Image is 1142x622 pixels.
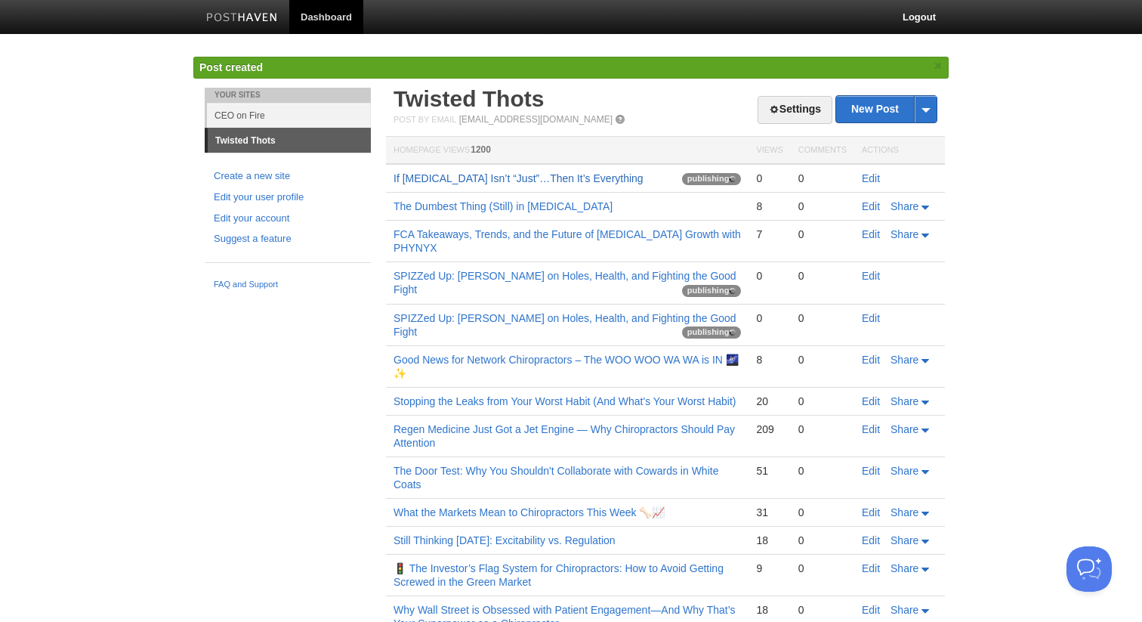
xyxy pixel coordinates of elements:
[394,115,456,124] span: Post by Email
[214,231,362,247] a: Suggest a feature
[890,200,918,212] span: Share
[756,227,782,241] div: 7
[798,311,847,325] div: 0
[756,562,782,575] div: 9
[798,172,847,185] div: 0
[862,604,880,616] a: Edit
[394,312,736,338] a: SPIZZed Up: [PERSON_NAME] on Holes, Health, and Fighting the Good Fight
[394,534,616,546] a: Still Thinking [DATE]: Excitability vs. Regulation
[862,200,880,212] a: Edit
[730,176,736,182] img: loading-tiny-gray.gif
[206,13,278,24] img: Posthaven-bar
[931,57,945,76] a: ×
[798,269,847,283] div: 0
[730,288,736,294] img: loading-tiny-gray.gif
[798,534,847,547] div: 0
[798,395,847,408] div: 0
[758,96,832,124] a: Settings
[394,86,544,111] a: Twisted Thots
[890,604,918,616] span: Share
[394,200,613,212] a: The Dumbest Thing (Still) in [MEDICAL_DATA]
[798,200,847,213] div: 0
[756,200,782,213] div: 8
[798,562,847,575] div: 0
[394,354,739,379] a: Good News for Network Chiropractors – The WOO WOO WA WA is IN 🌌✨
[890,465,918,477] span: Share
[471,144,491,155] span: 1200
[394,270,736,296] a: SPIZZed Up: [PERSON_NAME] on Holes, Health, and Fighting the Good Fight
[798,422,847,436] div: 0
[394,228,741,254] a: FCA Takeaways, Trends, and the Future of [MEDICAL_DATA] Growth with PHYNYX
[798,353,847,367] div: 0
[798,506,847,519] div: 0
[394,172,644,184] a: If [MEDICAL_DATA] Isn’t “Just”…Then It’s Everything
[890,228,918,240] span: Share
[394,506,665,518] a: What the Markets Mean to Chiropractors This Week 🦴📈
[207,103,371,128] a: CEO on Fire
[862,423,880,435] a: Edit
[836,96,937,122] a: New Post
[854,137,945,165] th: Actions
[862,506,880,518] a: Edit
[756,269,782,283] div: 0
[756,353,782,367] div: 8
[214,169,362,184] a: Create a new site
[214,190,362,206] a: Edit your user profile
[756,464,782,478] div: 51
[890,506,918,518] span: Share
[394,465,718,490] a: The Door Test: Why You Shouldn't Collaborate with Cowards in White Coats
[459,114,613,125] a: [EMAIL_ADDRESS][DOMAIN_NAME]
[394,423,735,449] a: Regen Medicine Just Got a Jet Engine — Why Chiropractors Should Pay Attention
[862,228,880,240] a: Edit
[798,464,847,478] div: 0
[862,172,880,184] a: Edit
[386,137,748,165] th: Homepage Views
[394,562,724,588] a: 🚦 The Investor’s Flag System for Chiropractors: How to Avoid Getting Screwed in the Green Market
[756,395,782,408] div: 20
[208,128,371,153] a: Twisted Thots
[682,285,742,297] span: publishing
[682,173,742,185] span: publishing
[756,603,782,617] div: 18
[748,137,790,165] th: Views
[862,312,880,324] a: Edit
[756,311,782,325] div: 0
[756,422,782,436] div: 209
[756,172,782,185] div: 0
[199,61,263,73] span: Post created
[862,270,880,282] a: Edit
[890,534,918,546] span: Share
[862,534,880,546] a: Edit
[862,465,880,477] a: Edit
[730,330,736,336] img: loading-tiny-gray.gif
[791,137,854,165] th: Comments
[862,354,880,366] a: Edit
[862,395,880,407] a: Edit
[890,562,918,574] span: Share
[756,506,782,519] div: 31
[798,603,847,617] div: 0
[214,278,362,292] a: FAQ and Support
[862,562,880,574] a: Edit
[1066,546,1112,592] iframe: Help Scout Beacon - Open
[756,534,782,547] div: 18
[394,395,736,407] a: Stopping the Leaks from Your Worst Habit (And What's Your Worst Habit)
[205,88,371,103] li: Your Sites
[798,227,847,241] div: 0
[682,326,742,339] span: publishing
[890,423,918,435] span: Share
[890,395,918,407] span: Share
[890,354,918,366] span: Share
[214,211,362,227] a: Edit your account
